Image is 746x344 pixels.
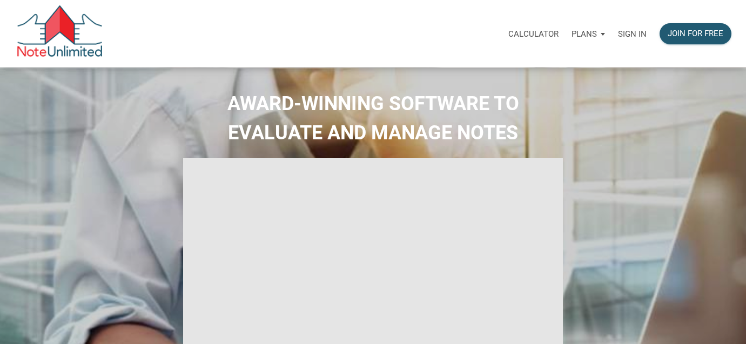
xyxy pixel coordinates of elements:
[565,17,611,51] a: Plans
[8,89,738,147] h2: AWARD-WINNING SOFTWARE TO EVALUATE AND MANAGE NOTES
[611,17,653,51] a: Sign in
[653,17,738,51] a: Join for free
[668,28,723,40] div: Join for free
[565,18,611,50] button: Plans
[508,29,559,39] p: Calculator
[618,29,647,39] p: Sign in
[572,29,597,39] p: Plans
[502,17,565,51] a: Calculator
[660,23,731,44] button: Join for free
